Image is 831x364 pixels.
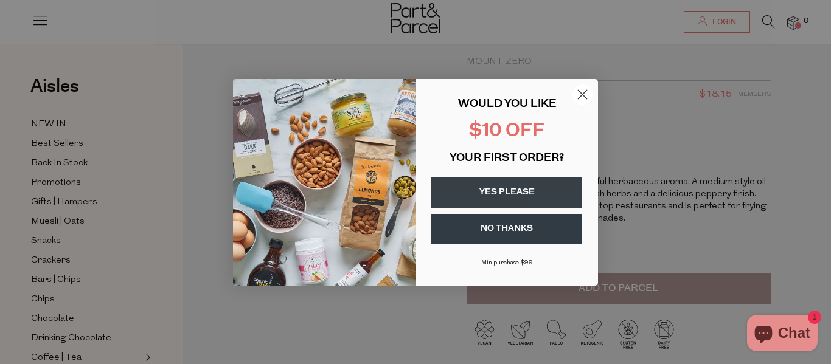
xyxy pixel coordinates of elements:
img: 43fba0fb-7538-40bc-babb-ffb1a4d097bc.jpeg [233,79,415,286]
span: $10 OFF [469,122,544,141]
inbox-online-store-chat: Shopify online store chat [743,315,821,354]
span: YOUR FIRST ORDER? [450,153,564,164]
span: Min purchase $99 [481,259,533,266]
button: NO THANKS [431,214,582,244]
span: WOULD YOU LIKE [458,99,556,110]
button: YES PLEASE [431,177,582,208]
button: Close dialog [572,84,593,105]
